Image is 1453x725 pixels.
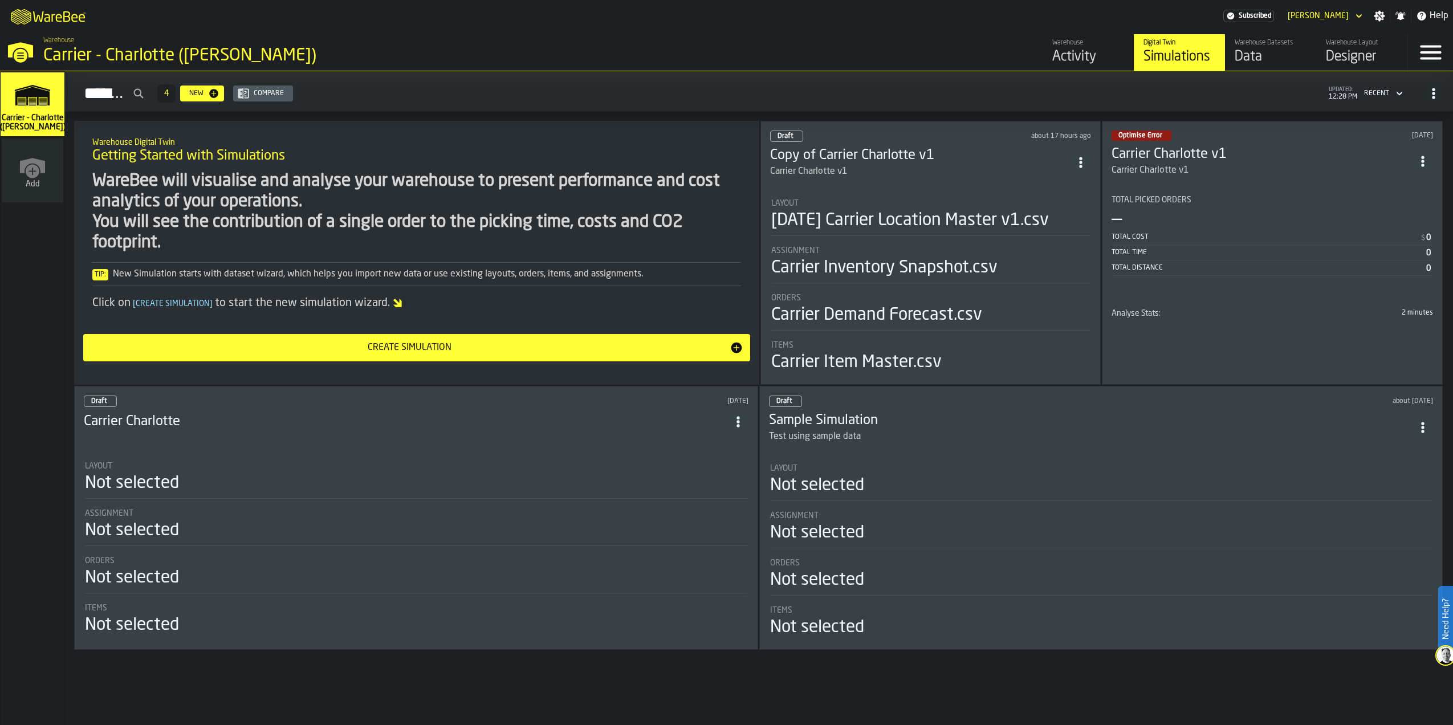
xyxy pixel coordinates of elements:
span: Add [26,180,40,189]
div: stat-Items [770,606,1432,638]
span: Optimise Error [1118,132,1162,139]
label: Need Help? [1439,587,1452,651]
div: Total Distance [1112,264,1426,272]
span: Layout [771,199,799,208]
div: status-0 2 [84,396,117,407]
div: stat-Assignment [770,511,1432,548]
label: button-toggle-Menu [1408,34,1453,71]
div: stat-Layout [85,462,747,499]
a: link-to-/wh/i/e074fb63-00ea-4531-a7c9-ea0a191b3e4f/simulations [1134,34,1225,71]
div: Test using sample data [769,430,1413,443]
div: ButtonLoadMore-Load More-Prev-First-Last [153,84,180,103]
span: Orders [770,559,800,568]
a: link-to-/wh/i/e074fb63-00ea-4531-a7c9-ea0a191b3e4f/feed/ [1043,34,1134,71]
h2: Sub Title [92,136,741,147]
div: Title [85,604,747,613]
span: $ [1421,234,1425,242]
div: Title [85,509,747,518]
div: Title [770,559,1432,568]
section: card-SimulationDashboardCard-optimiseError [1112,186,1433,351]
div: Title [771,294,1090,303]
div: Carrier Inventory Snapshot.csv [771,258,998,278]
div: DropdownMenuValue-4 [1364,89,1389,97]
div: DropdownMenuValue-Jacob Applewhite [1288,11,1349,21]
span: Items [771,341,793,350]
div: Not selected [770,475,864,496]
div: Title [1112,195,1433,205]
div: Carrier Item Master.csv [771,352,942,373]
div: stat-Analyse Stats: [1112,309,1433,351]
div: stat-Orders [85,556,747,593]
h3: Copy of Carrier Charlotte v1 [770,146,1071,165]
div: Title [85,556,747,565]
div: ItemListCard-DashboardItemContainer [1102,121,1443,385]
span: Draft [91,398,107,405]
h3: Carrier Charlotte v1 [1112,145,1413,164]
span: Draft [776,398,792,405]
a: link-to-/wh/i/e074fb63-00ea-4531-a7c9-ea0a191b3e4f/settings/billing [1223,10,1274,22]
div: Activity [1052,48,1125,66]
label: button-toggle-Notifications [1390,10,1411,22]
div: stat-Items [85,604,747,636]
span: Help [1430,9,1448,23]
div: Updated: 7/21/2025, 4:38:52 PM Created: 7/21/2025, 4:38:52 PM [1118,397,1433,405]
div: WareBee will visualise and analyse your warehouse to present performance and cost analytics of yo... [92,171,741,253]
h2: button-Simulations [65,71,1453,112]
span: Orders [771,294,801,303]
label: button-toggle-Help [1411,9,1453,23]
div: stat-Items [771,341,1090,373]
span: Subscribed [1239,12,1271,20]
div: Title [770,464,1432,473]
div: stat-Assignment [771,246,1090,283]
section: card-SimulationDashboardCard-draft [770,188,1092,375]
div: New Simulation starts with dataset wizard, which helps you import new data or use existing layout... [92,267,741,281]
div: Title [85,462,747,471]
div: stat-Orders [771,294,1090,331]
div: stat-Total Picked Orders [1112,195,1433,309]
span: Assignment [771,246,820,255]
div: Title [771,246,1090,255]
div: Warehouse Datasets [1235,39,1307,47]
a: link-to-/wh/i/e074fb63-00ea-4531-a7c9-ea0a191b3e4f/designer [1316,34,1407,71]
div: New [185,89,208,97]
span: Total Picked Orders [1112,195,1191,205]
div: Stat Value [1426,264,1431,273]
h3: Sample Simulation [769,412,1413,430]
div: stat-Assignment [85,509,747,546]
div: stat-Layout [770,464,1432,501]
span: Draft [778,133,793,140]
div: Title [1112,309,1161,318]
div: ItemListCard-DashboardItemContainer [74,386,758,650]
section: card-SimulationDashboardCard-draft [84,450,748,638]
div: Not selected [85,568,179,588]
span: Layout [770,464,797,473]
div: Warehouse [1052,39,1125,47]
div: Carrier Charlotte v1 [1112,164,1413,177]
div: stat-Layout [771,199,1090,236]
div: DropdownMenuValue-Jacob Applewhite [1283,9,1365,23]
button: button-Create Simulation [83,334,750,361]
button: button-New [180,85,224,101]
span: Orders [85,556,115,565]
a: link-to-/wh/i/e074fb63-00ea-4531-a7c9-ea0a191b3e4f/data [1225,34,1316,71]
div: 2 minutes [1165,309,1433,317]
div: title-Getting Started with Simulations [83,130,750,171]
div: Menu Subscription [1223,10,1274,22]
div: status-0 2 [770,131,803,142]
div: [DATE] Carrier Location Master v1.csv [771,210,1049,231]
div: Simulations [1143,48,1216,66]
div: Warehouse Layout [1326,39,1398,47]
div: Title [771,341,1090,350]
div: ItemListCard-DashboardItemContainer [759,386,1443,650]
div: Title [771,199,1090,208]
div: Not selected [770,617,864,638]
